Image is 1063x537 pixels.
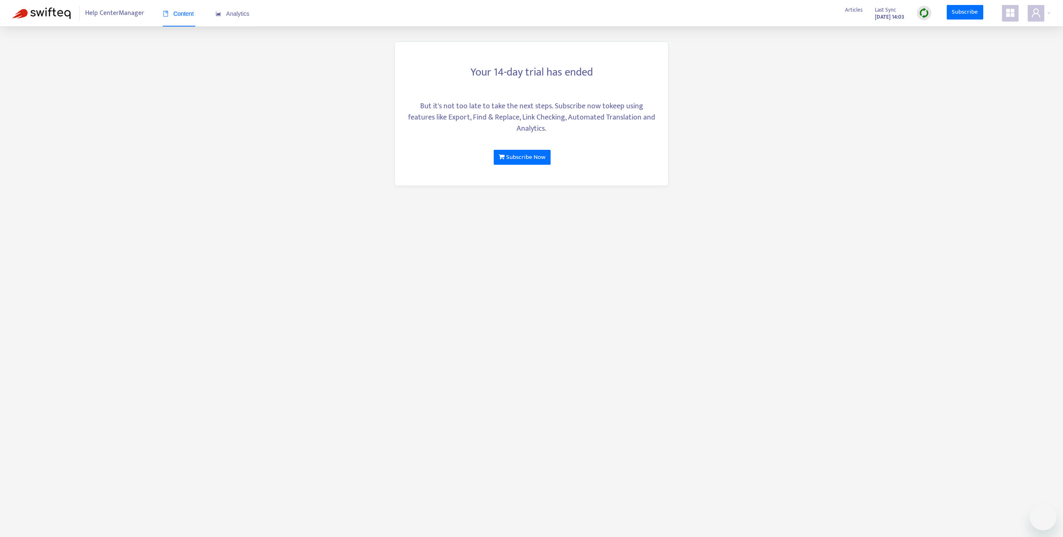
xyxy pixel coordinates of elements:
img: Swifteq [12,7,71,19]
div: But it's not too late to take the next steps. Subscribe now to keep using features like Export, F... [407,101,656,134]
a: Subscribe [947,5,983,20]
h3: Your 14-day trial has ended [407,66,656,79]
a: Subscribe Now [494,150,551,165]
span: user [1031,8,1041,18]
span: area-chart [216,11,221,17]
strong: [DATE] 14:03 [875,12,904,22]
span: Help Center Manager [85,5,144,21]
span: Articles [845,5,862,15]
img: sync.dc5367851b00ba804db3.png [919,8,929,18]
iframe: Button to launch messaging window [1030,504,1056,530]
span: Last Sync [875,5,896,15]
span: appstore [1005,8,1015,18]
span: Content [163,10,194,17]
span: Analytics [216,10,250,17]
span: book [163,11,169,17]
